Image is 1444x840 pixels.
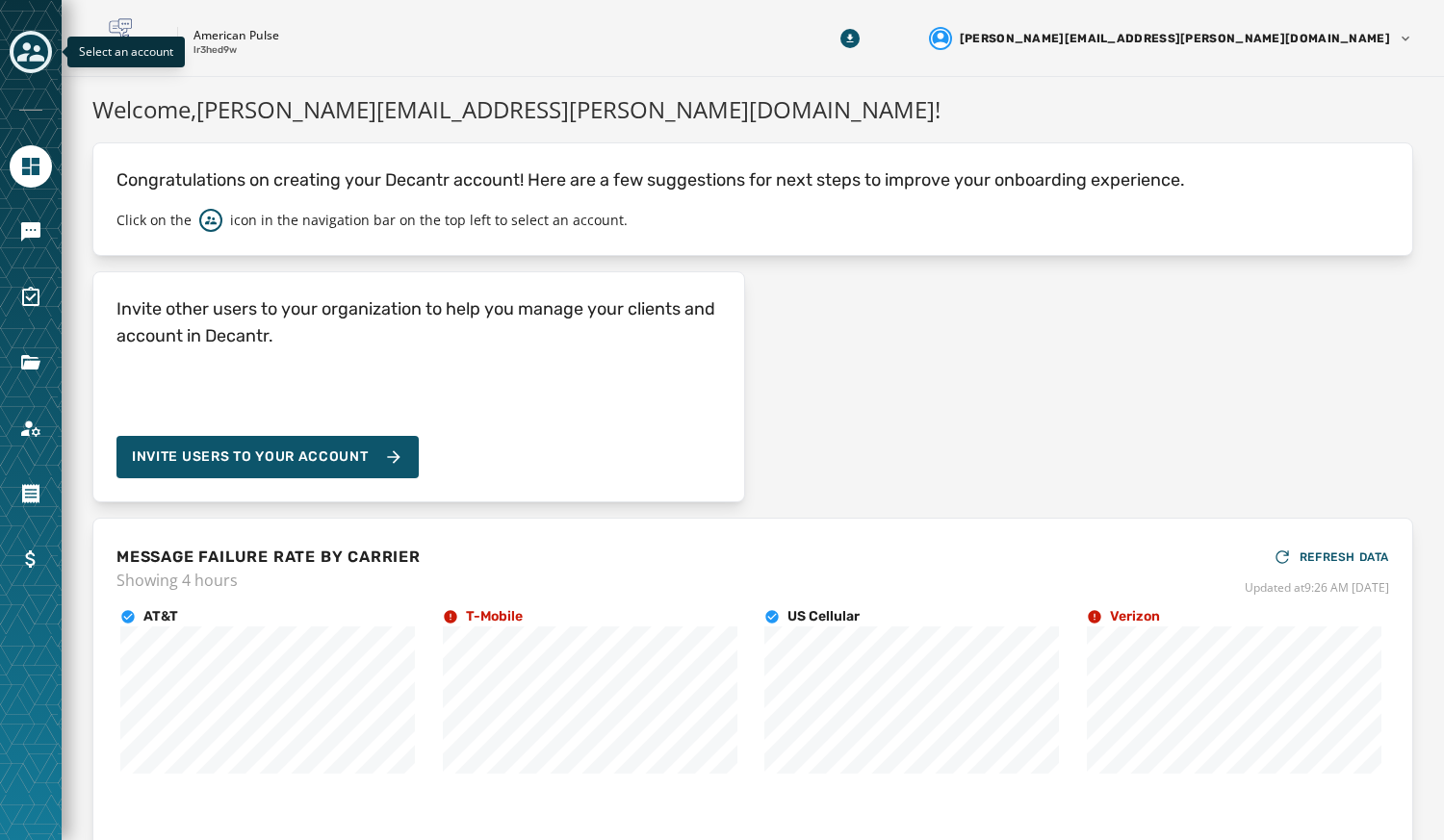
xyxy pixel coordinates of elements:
[1300,549,1389,565] span: REFRESH DATA
[466,607,523,626] h4: T-Mobile
[116,295,721,349] h4: Invite other users to your organization to help you manage your clients and account in Decantr.
[10,538,52,580] a: Navigate to Billing
[143,607,178,626] h4: AT&T
[921,19,1421,58] button: User settings
[10,407,52,449] a: Navigate to Account
[193,28,279,43] p: American Pulse
[10,31,52,73] button: Toggle account select drawer
[116,546,421,569] h4: MESSAGE FAILURE RATE BY CARRIER
[10,145,52,188] a: Navigate to Home
[1110,607,1160,626] h4: Verizon
[116,436,419,478] button: Invite Users to your account
[116,166,1389,193] p: Congratulations on creating your Decantr account! Here are a few suggestions for next steps to im...
[1273,542,1389,573] button: REFRESH DATA
[10,342,52,384] a: Navigate to Files
[230,211,628,230] p: icon in the navigation bar on the top left to select an account.
[10,276,52,318] a: Navigate to Surveys
[92,92,1413,127] h1: Welcome, [PERSON_NAME][EMAIL_ADDRESS][PERSON_NAME][DOMAIN_NAME] !
[960,31,1390,46] span: [PERSON_NAME][EMAIL_ADDRESS][PERSON_NAME][DOMAIN_NAME]
[10,472,52,515] a: Navigate to Orders
[833,21,867,56] button: Download Menu
[79,43,173,60] span: Select an account
[193,43,237,58] p: lr3hed9w
[116,211,192,230] p: Click on the
[1245,580,1389,596] span: Updated at 9:26 AM [DATE]
[787,607,860,626] h4: US Cellular
[116,569,421,592] span: Showing 4 hours
[132,447,369,467] span: Invite Users to your account
[10,211,52,253] a: Navigate to Messaging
